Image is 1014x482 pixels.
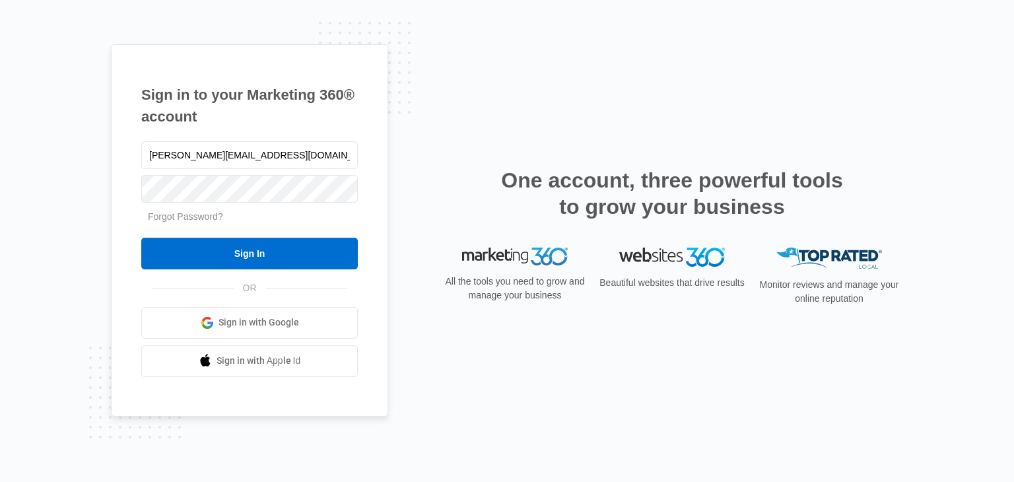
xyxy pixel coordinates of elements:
[141,238,358,269] input: Sign In
[755,278,903,306] p: Monitor reviews and manage your online reputation
[219,316,299,329] span: Sign in with Google
[141,307,358,339] a: Sign in with Google
[598,276,746,290] p: Beautiful websites that drive results
[148,211,223,222] a: Forgot Password?
[776,248,882,269] img: Top Rated Local
[141,84,358,127] h1: Sign in to your Marketing 360® account
[217,354,301,368] span: Sign in with Apple Id
[141,345,358,377] a: Sign in with Apple Id
[441,275,589,302] p: All the tools you need to grow and manage your business
[462,248,568,266] img: Marketing 360
[619,248,725,267] img: Websites 360
[234,281,266,295] span: OR
[141,141,358,169] input: Email
[497,167,847,220] h2: One account, three powerful tools to grow your business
